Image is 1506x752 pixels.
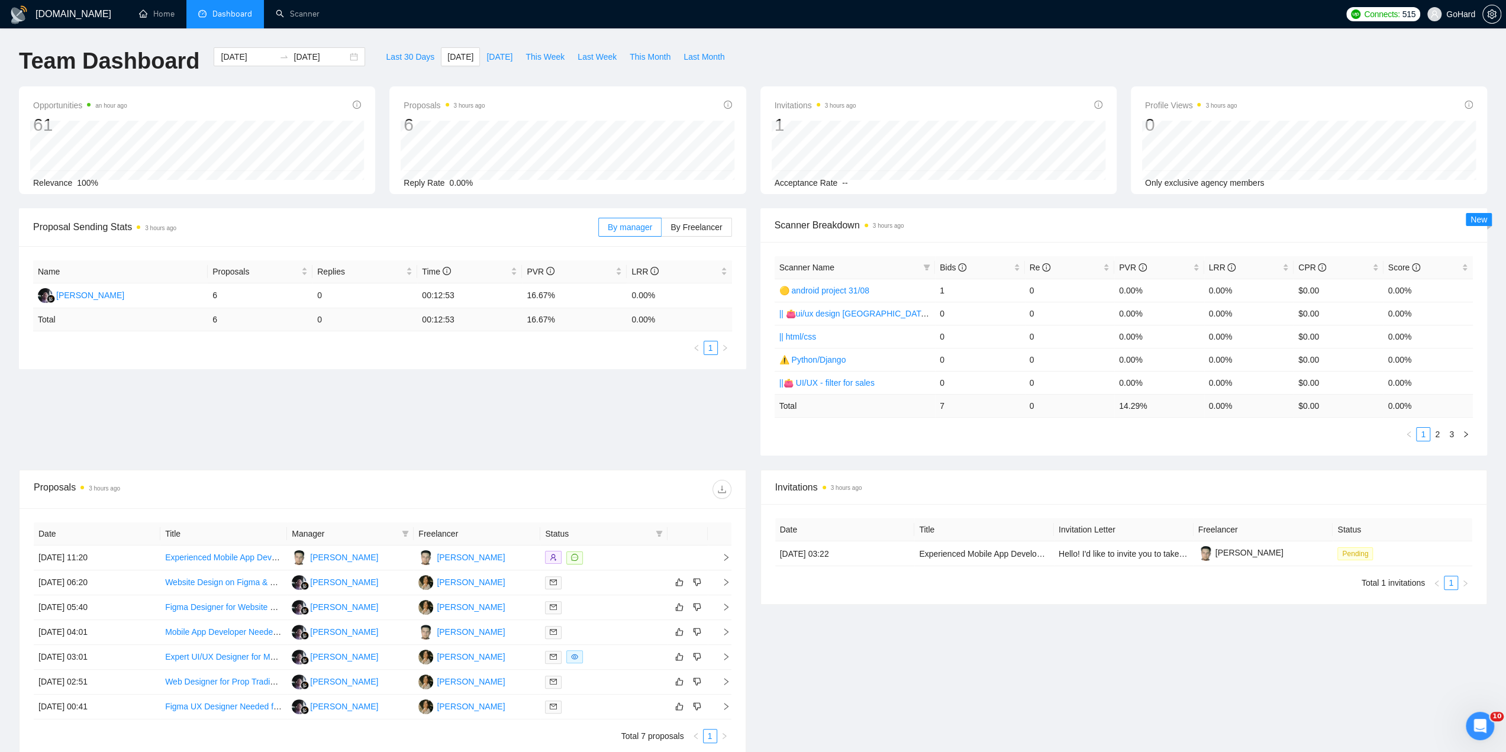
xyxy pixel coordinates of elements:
img: RR [292,625,307,640]
a: RR[PERSON_NAME] [292,602,378,611]
div: [PERSON_NAME] [310,551,378,564]
li: 1 [703,729,717,743]
td: 0 [1025,348,1115,371]
th: Date [34,522,160,546]
span: dislike [693,702,701,711]
td: 0.00% [1204,325,1294,348]
li: Previous Page [689,341,704,355]
span: info-circle [1227,263,1236,272]
a: Website Design on Figma & Transfer to Wix Studio [165,577,351,587]
img: gigradar-bm.png [301,681,309,689]
li: Previous Page [1402,427,1416,441]
td: Total [33,308,208,331]
a: OT[PERSON_NAME] [418,602,505,611]
span: dislike [693,677,701,686]
th: Name [33,260,208,283]
span: PVR [1119,263,1147,272]
span: user [1430,10,1439,18]
a: RR[PERSON_NAME] [292,676,378,686]
button: like [672,575,686,589]
span: info-circle [353,101,361,109]
time: 3 hours ago [89,485,120,492]
img: OT [418,575,433,590]
td: $ 0.00 [1294,394,1384,417]
span: message [571,554,578,561]
td: 0 [935,325,1025,348]
td: 0.00% [1204,371,1294,394]
img: gigradar-bm.png [301,656,309,664]
span: Opportunities [33,98,127,112]
span: Replies [317,265,404,278]
iframe: Intercom live chat [1466,712,1494,740]
span: By manager [608,222,652,232]
button: download [712,480,731,499]
img: c1qOfENW3LhlVGsao8dQiftSVVHWMuVlyJNI1XMvAWAfE6XRjaYJKSBnMI-B-rRkpE [1198,546,1213,561]
time: 3 hours ago [873,222,904,229]
button: like [672,625,686,639]
div: [PERSON_NAME] [56,289,124,302]
img: RR [38,288,53,303]
button: left [689,341,704,355]
a: setting [1482,9,1501,19]
a: || html/css [779,332,817,341]
a: BP[PERSON_NAME] [418,552,505,561]
div: [PERSON_NAME] [437,551,505,564]
li: Previous Page [1430,576,1444,590]
a: OT[PERSON_NAME] [418,577,505,586]
td: Experienced Mobile App Developer for Language Learning App with Speech Recognition [160,546,287,570]
span: right [712,553,730,561]
td: $0.00 [1294,371,1384,394]
td: 6 [208,308,312,331]
button: [DATE] [441,47,480,66]
span: Scanner Name [779,263,834,272]
button: dislike [690,699,704,714]
td: 0 [935,348,1025,371]
li: 2 [1430,427,1444,441]
span: mail [550,579,557,586]
span: info-circle [1318,263,1326,272]
img: OT [418,600,433,615]
span: Pending [1337,547,1373,560]
th: Manager [287,522,414,546]
button: Last Week [571,47,623,66]
img: upwork-logo.png [1351,9,1360,19]
td: 0.00% [1384,371,1473,394]
span: -- [842,178,847,188]
div: 6 [404,114,485,136]
span: [DATE] [447,50,473,63]
li: 1 [1416,427,1430,441]
span: download [713,485,731,494]
span: Dashboard [212,9,252,19]
span: mail [550,678,557,685]
a: RR[PERSON_NAME] [292,651,378,661]
span: mail [550,703,557,710]
a: Figma UX Designer Needed for Sports Betting App Prototype [165,702,389,711]
td: 0.00% [1114,279,1204,302]
span: filter [399,525,411,543]
td: 0 [1025,279,1115,302]
a: ||👛 UI/UX - filter for sales [779,378,875,388]
span: info-circle [1094,101,1102,109]
span: like [675,702,683,711]
div: [PERSON_NAME] [437,576,505,589]
span: dislike [693,602,701,612]
td: 1 [935,279,1025,302]
img: gigradar-bm.png [301,631,309,640]
button: dislike [690,650,704,664]
a: OT[PERSON_NAME] [418,651,505,661]
span: Profile Views [1145,98,1237,112]
img: RR [292,699,307,714]
td: 0.00% [1114,371,1204,394]
img: BP [292,550,307,565]
img: OT [418,650,433,664]
a: Web Designer for Prop Trading Firm Website [165,677,330,686]
span: 100% [77,178,98,188]
a: || 👛ui/ux design [GEOGRAPHIC_DATA] 08/02 [779,309,952,318]
span: Re [1030,263,1051,272]
button: Last Month [677,47,731,66]
button: left [1402,427,1416,441]
td: $0.00 [1294,302,1384,325]
button: dislike [690,625,704,639]
a: 1 [1417,428,1430,441]
img: RR [292,600,307,615]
